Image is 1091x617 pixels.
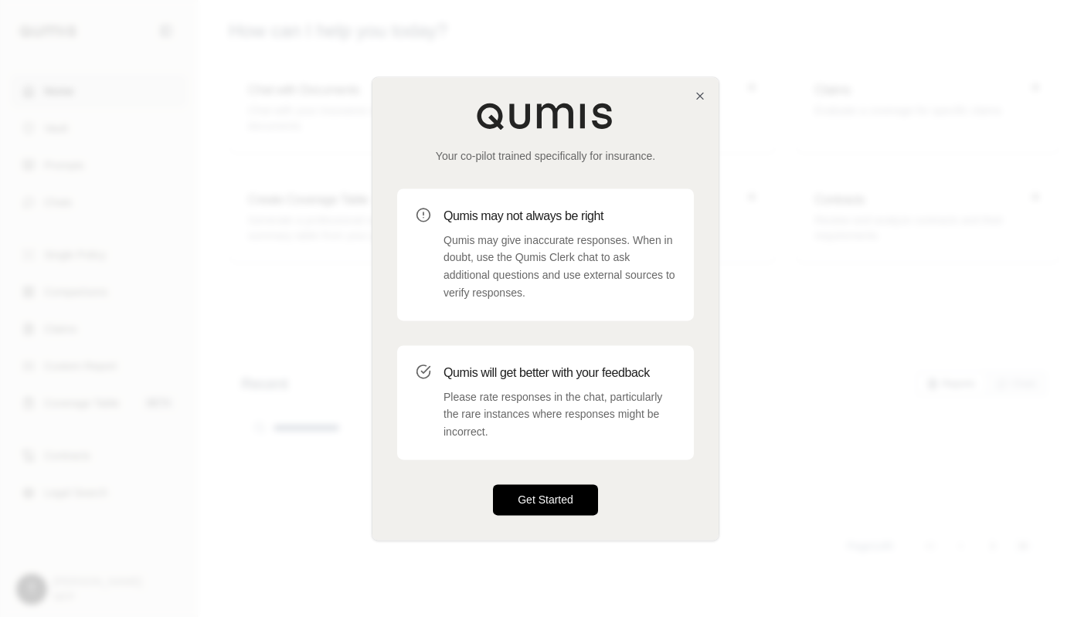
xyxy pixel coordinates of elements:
button: Get Started [493,484,598,515]
h3: Qumis will get better with your feedback [444,364,675,382]
p: Your co-pilot trained specifically for insurance. [397,148,694,164]
p: Please rate responses in the chat, particularly the rare instances where responses might be incor... [444,388,675,441]
h3: Qumis may not always be right [444,207,675,225]
img: Qumis Logo [476,102,615,130]
p: Qumis may give inaccurate responses. When in doubt, use the Qumis Clerk chat to ask additional qu... [444,232,675,302]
